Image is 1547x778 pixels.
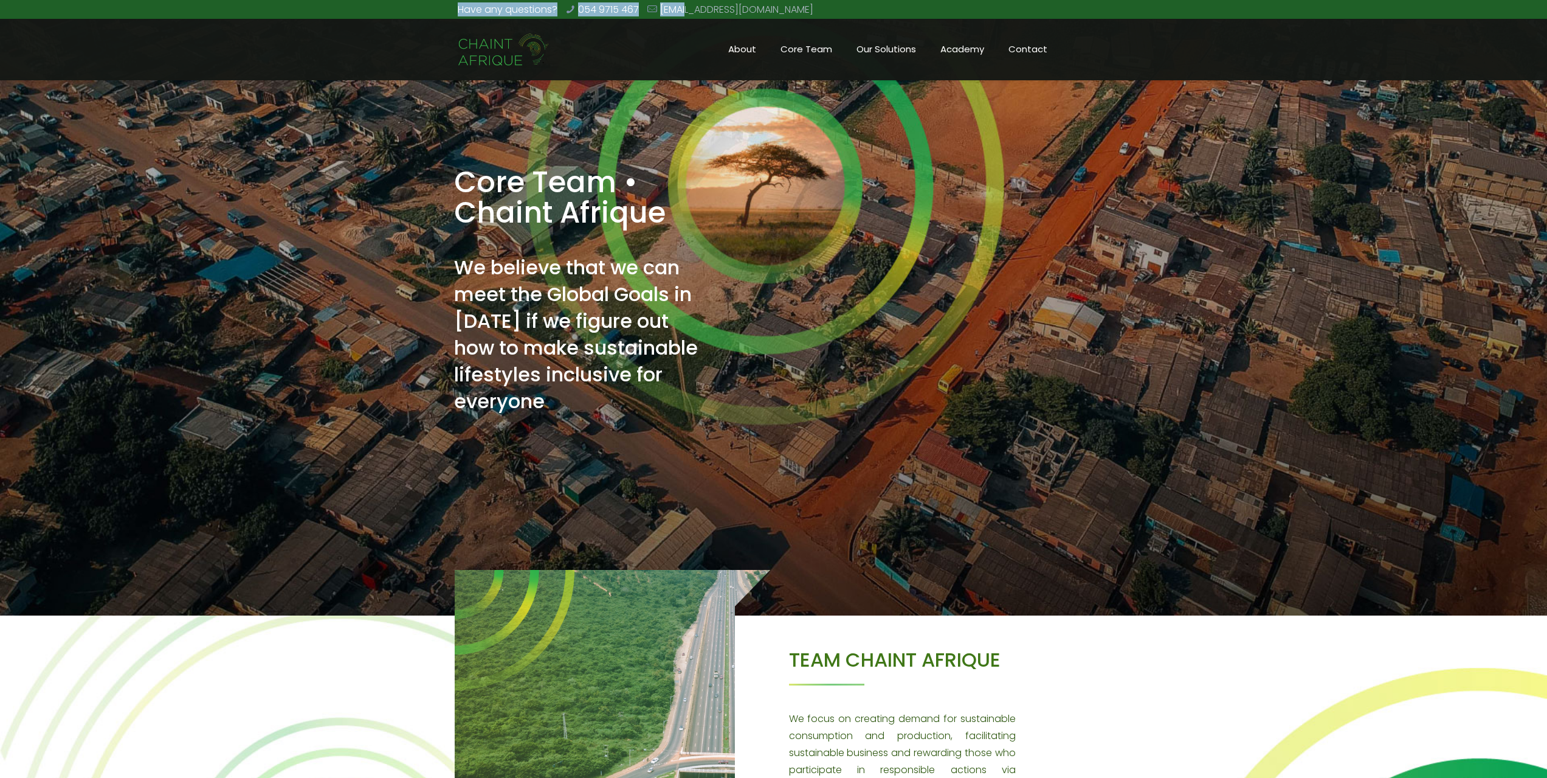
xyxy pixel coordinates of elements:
img: Chaint_Afrique-20 [458,32,550,68]
a: Core Team [768,19,844,80]
a: [EMAIL_ADDRESS][DOMAIN_NAME] [660,2,813,16]
a: Contact [996,19,1059,80]
span: Contact [996,40,1059,58]
span: Our Solutions [844,40,928,58]
a: About [716,19,768,80]
h3: TEAM CHAINT AFRIQUE [789,647,1016,673]
a: Our Solutions [844,19,928,80]
h3: We believe that we can meet the Global Goals in [DATE] if we figure out how to make sustainable l... [454,254,707,415]
a: Chaint Afrique [458,19,550,80]
a: 054 9715 467 [578,2,639,16]
h1: Core Team • Chaint Afrique [454,167,707,228]
span: Core Team [768,40,844,58]
a: Academy [928,19,996,80]
span: About [716,40,768,58]
span: Academy [928,40,996,58]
